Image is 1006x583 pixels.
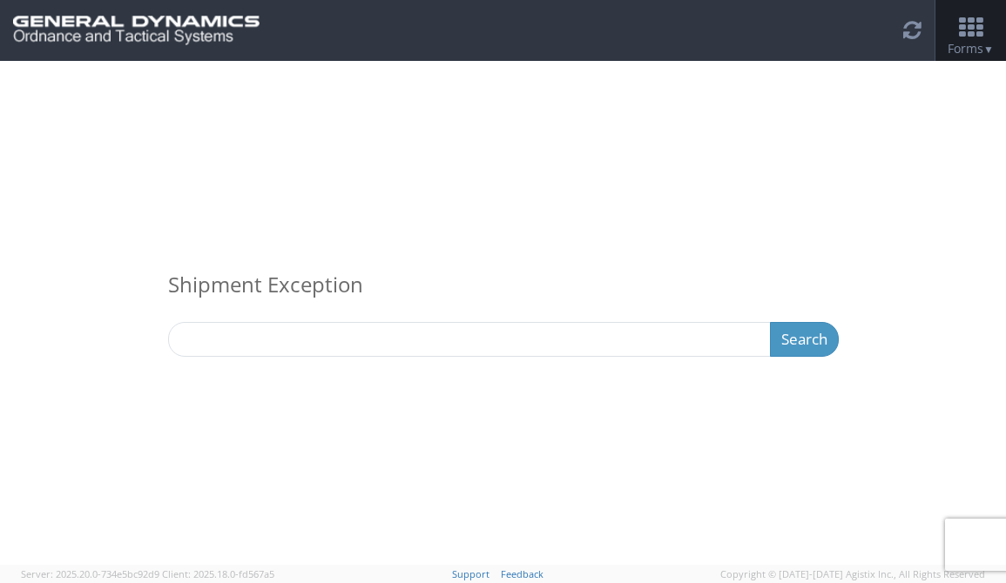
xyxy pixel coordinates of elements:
[983,42,994,57] span: ▼
[13,16,260,45] img: gd-ots-0c3321f2eb4c994f95cb.png
[770,322,839,357] button: Search
[162,567,274,580] span: Client: 2025.18.0-fd567a5
[720,567,985,581] span: Copyright © [DATE]-[DATE] Agistix Inc., All Rights Reserved
[501,567,544,580] a: Feedback
[21,567,159,580] span: Server: 2025.20.0-734e5bc92d9
[168,247,839,322] h3: Shipment Exception
[452,567,489,580] a: Support
[948,40,994,57] span: Forms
